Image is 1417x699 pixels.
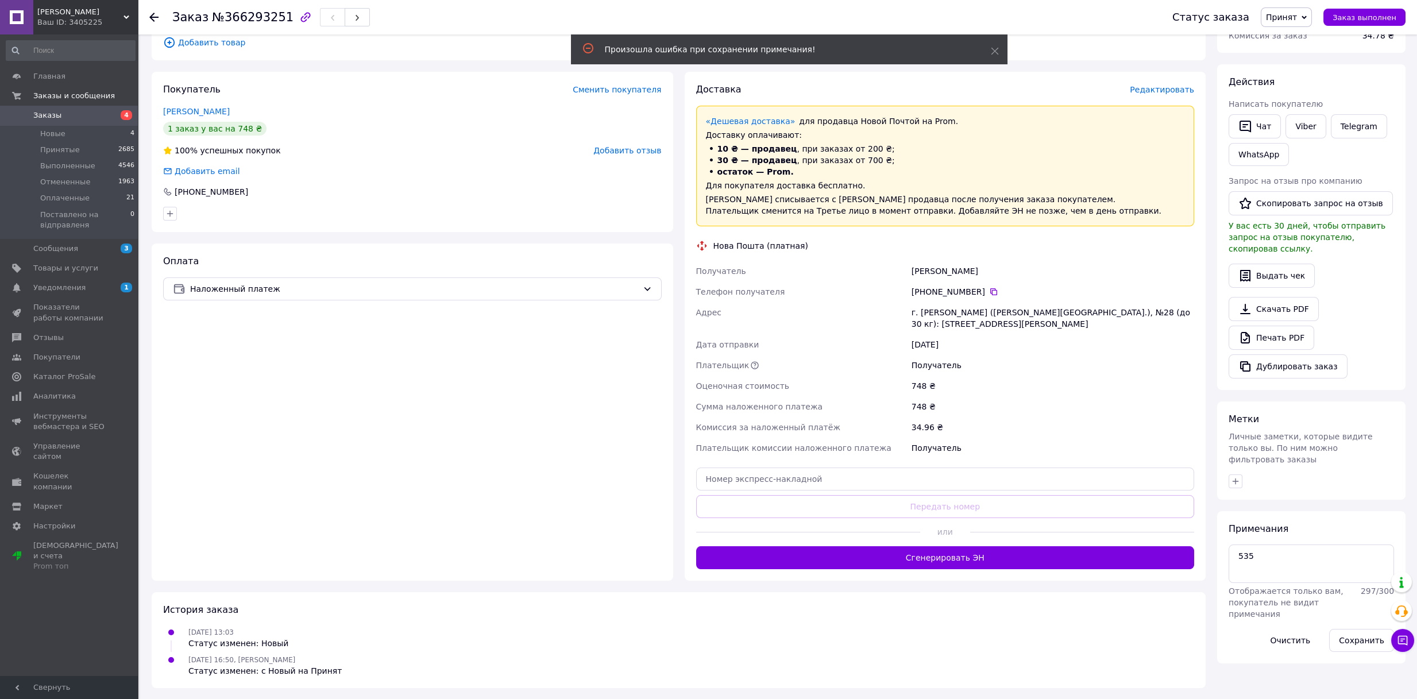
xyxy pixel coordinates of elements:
button: Чат с покупателем [1391,629,1414,652]
div: Получатель [909,355,1196,376]
span: Покупатель [163,84,221,95]
div: Вернуться назад [149,11,159,23]
span: Маркет [33,501,63,512]
span: 1963 [118,177,134,187]
div: [DATE] [909,334,1196,355]
div: [PHONE_NUMBER] [912,286,1194,298]
div: успешных покупок [163,145,281,156]
div: для продавца Новой Почтой на Prom. [706,115,1185,127]
span: История заказа [163,604,238,615]
span: 10 ₴ — продавец [717,144,797,153]
a: [PERSON_NAME] [163,107,230,116]
span: Получатель [696,267,746,276]
span: Личные заметки, которые видите только вы. По ним можно фильтровать заказы [1229,432,1373,464]
span: Комиссия за наложенный платёж [696,423,840,432]
span: [DATE] 13:03 [188,628,234,636]
span: Сменить покупателя [573,85,661,94]
a: «Дешевая доставка» [706,117,796,126]
span: Отмененные [40,177,90,187]
button: Чат [1229,114,1281,138]
button: Заказ выполнен [1323,9,1406,26]
span: Инструменты вебмастера и SEO [33,411,106,432]
span: Заказы и сообщения [33,91,115,101]
span: Оплаченные [40,193,90,203]
span: Запрос на отзыв про компанию [1229,176,1362,186]
span: 3 [121,244,132,253]
span: Кошелек компании [33,471,106,492]
span: 297 / 300 [1361,586,1394,596]
button: Сгенерировать ЭН [696,546,1195,569]
span: Действия [1229,76,1275,87]
span: Дата отправки [696,340,759,349]
span: Аналитика [33,391,76,401]
div: 34.96 ₴ [909,417,1196,438]
span: Показатели работы компании [33,302,106,323]
div: 748 ₴ [909,376,1196,396]
button: Дублировать заказ [1229,354,1347,379]
span: Оценочная стоимость [696,381,790,391]
span: Доставка [696,84,742,95]
span: Наложенный платеж [190,283,638,295]
span: Заказ [172,10,209,24]
div: [PHONE_NUMBER] [173,186,249,198]
span: [DEMOGRAPHIC_DATA] и счета [33,540,118,572]
span: Сообщения [33,244,78,254]
span: Отображается только вам, покупатель не видит примечания [1229,586,1343,619]
li: , при заказах от 200 ₴; [706,143,1185,155]
div: г. [PERSON_NAME] ([PERSON_NAME][GEOGRAPHIC_DATA].), №28 (до 30 кг): [STREET_ADDRESS][PERSON_NAME] [909,302,1196,334]
span: Главная [33,71,65,82]
textarea: 535 [1229,544,1394,582]
span: или [920,526,970,538]
div: 1 заказ у вас на 748 ₴ [163,122,267,136]
span: №366293251 [212,10,294,24]
a: Печать PDF [1229,326,1314,350]
div: Произошла ошибка при сохранении примечания! [605,44,962,55]
div: Prom топ [33,561,118,571]
li: , при заказах от 700 ₴; [706,155,1185,166]
div: Доставку оплачивают: [706,129,1185,141]
span: Телефон получателя [696,287,785,296]
button: Выдать чек [1229,264,1315,288]
span: остаток — Prom. [717,167,794,176]
div: Статус заказа [1172,11,1249,23]
button: Очистить [1261,629,1321,652]
span: 4 [130,129,134,139]
button: Скопировать запрос на отзыв [1229,191,1393,215]
span: Оплата [163,256,199,267]
span: Редактировать [1130,85,1194,94]
span: 4546 [118,161,134,171]
span: Управление сайтом [33,441,106,462]
a: Viber [1285,114,1326,138]
span: 30 ₴ — продавец [717,156,797,165]
span: Добавить отзыв [593,146,661,155]
div: [PERSON_NAME] [909,261,1196,281]
button: Сохранить [1329,629,1394,652]
div: Для покупателя доставка бесплатно. [706,180,1185,191]
div: Статус изменен: Новый [188,638,288,649]
span: Комиссия за заказ [1229,31,1307,40]
a: WhatsApp [1229,143,1289,166]
span: Уведомления [33,283,86,293]
span: У вас есть 30 дней, чтобы отправить запрос на отзыв покупателю, скопировав ссылку. [1229,221,1385,253]
div: Статус изменен: с Новый на Принят [188,665,342,677]
span: Заказы [33,110,61,121]
span: 1 [121,283,132,292]
span: Принят [1266,13,1297,22]
span: Выполненные [40,161,95,171]
span: 4 [121,110,132,120]
div: Добавить email [162,165,241,177]
span: Добавить товар [163,36,1194,49]
span: 0 [130,210,134,230]
span: Товары и услуги [33,263,98,273]
span: 2685 [118,145,134,155]
span: Joni [37,7,123,17]
input: Поиск [6,40,136,61]
span: 34.78 ₴ [1362,31,1394,40]
input: Номер экспресс-накладной [696,468,1195,491]
span: Метки [1229,414,1259,424]
span: Новые [40,129,65,139]
div: Получатель [909,438,1196,458]
span: Написать покупателю [1229,99,1323,109]
div: Нова Пошта (платная) [711,240,811,252]
span: 21 [126,193,134,203]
